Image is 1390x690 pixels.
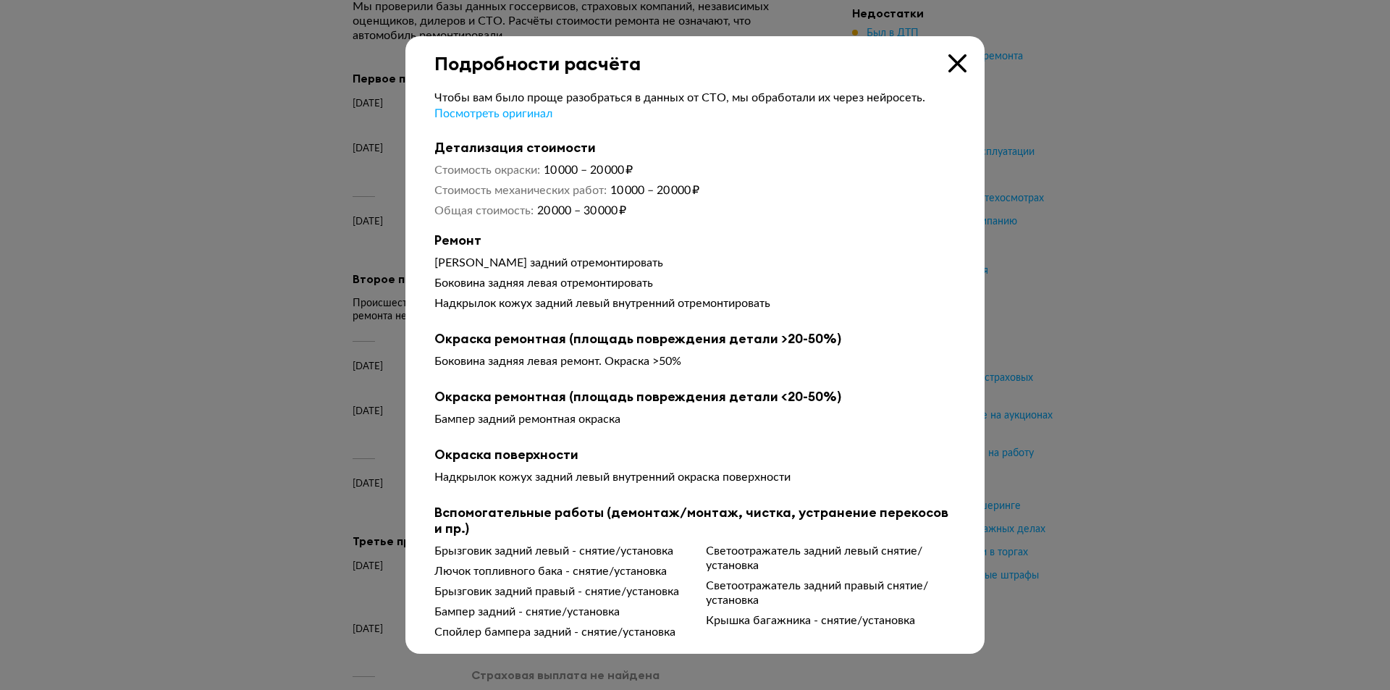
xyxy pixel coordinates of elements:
div: Спойлер бампера задний - снятие/установка [434,625,684,639]
span: 10 000 – 20 000 ₽ [610,185,699,196]
div: Надкрылок кожух задний левый внутренний окраска поверхности [434,470,956,484]
div: Надкрылок кожух задний левый внутренний отремонтировать [434,296,956,311]
dt: Общая стоимость [434,203,534,218]
div: Крышка багажника - снятие/установка [706,613,956,628]
div: Бампер задний ремонтная окраска [434,412,956,426]
div: Боковина задняя левая отремонтировать [434,276,956,290]
div: Боковина задняя левая ремонт. Окраска >50% [434,354,956,369]
span: 20 000 – 30 000 ₽ [537,205,626,216]
div: Бампер задний - снятие/установка [434,605,684,619]
div: Светоотражатель задний левый снятие/установка [706,544,956,573]
b: Детализация стоимости [434,140,956,156]
div: Подробности расчёта [405,36,985,75]
div: [PERSON_NAME] задний отремонтировать [434,256,956,270]
span: Чтобы вам было проще разобраться в данных от СТО, мы обработали их через нейросеть. [434,92,925,104]
span: 10 000 – 20 000 ₽ [544,164,633,176]
b: Окраска ремонтная (площадь повреждения детали >20-50%) [434,331,956,347]
b: Окраска поверхности [434,447,956,463]
dt: Стоимость окраски [434,163,540,177]
b: Окраска ремонтная (площадь повреждения детали <20-50%) [434,389,956,405]
div: Светоотражатель задний правый снятие/установка [706,578,956,607]
div: Брызговик задний правый - снятие/установка [434,584,684,599]
dt: Стоимость механических работ [434,183,607,198]
b: Ремонт [434,232,956,248]
span: Посмотреть оригинал [434,108,552,119]
div: Брызговик задний левый - снятие/установка [434,544,684,558]
div: Лючок топливного бака - снятие/установка [434,564,684,578]
b: Вспомогательные работы (демонтаж/монтаж, чистка, устранение перекосов и пр.) [434,505,956,537]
